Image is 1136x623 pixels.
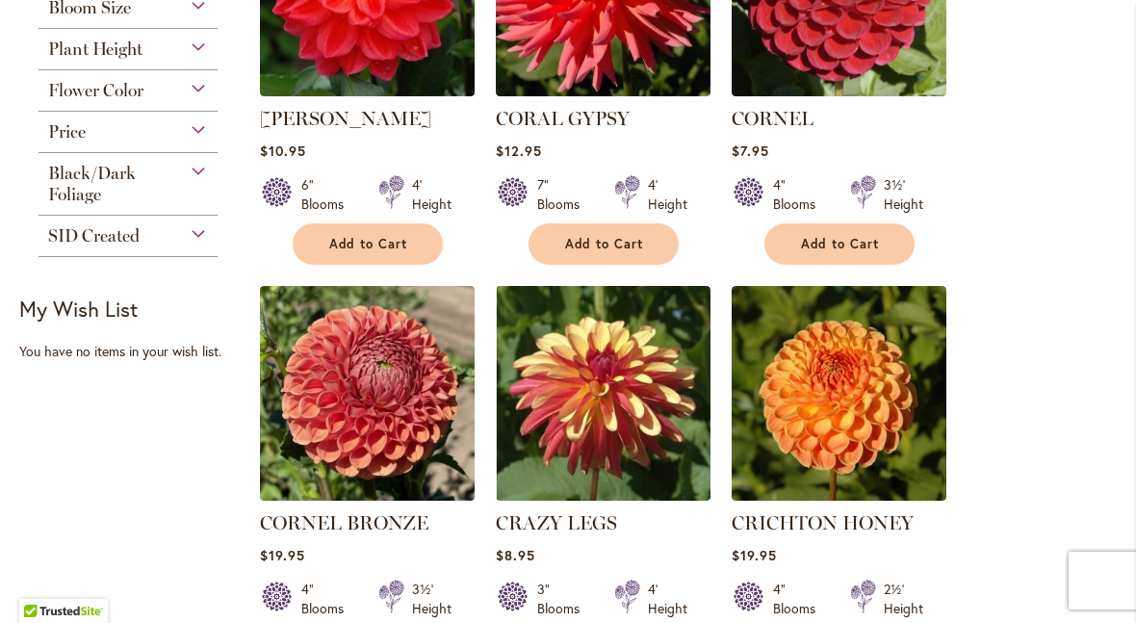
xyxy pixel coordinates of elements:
div: 3½' Height [884,175,923,214]
span: Add to Cart [329,236,408,252]
span: $19.95 [732,546,777,564]
span: $8.95 [496,546,535,564]
button: Add to Cart [293,223,443,265]
span: $10.95 [260,142,306,160]
span: Add to Cart [801,236,880,252]
a: CRAZY LEGS [496,486,710,505]
a: CRICHTON HONEY [732,511,914,534]
div: 4' Height [648,175,687,214]
div: 3" Blooms [537,580,591,618]
span: $12.95 [496,142,542,160]
div: 2½' Height [884,580,923,618]
div: 4" Blooms [773,580,827,618]
span: SID Created [48,225,140,247]
span: $7.95 [732,142,769,160]
img: CORNEL BRONZE [260,286,475,501]
strong: My Wish List [19,295,138,323]
span: Add to Cart [565,236,644,252]
a: COOPER BLAINE [260,82,475,100]
a: CORAL GYPSY [496,107,630,130]
a: CRICHTON HONEY [732,486,946,505]
a: [PERSON_NAME] [260,107,431,130]
a: CRAZY LEGS [496,511,617,534]
img: CRAZY LEGS [496,286,710,501]
a: CORNEL BRONZE [260,511,428,534]
div: 7" Blooms [537,175,591,214]
img: CRICHTON HONEY [732,286,946,501]
button: Add to Cart [529,223,679,265]
iframe: Launch Accessibility Center [14,555,68,609]
a: CORNEL BRONZE [260,486,475,505]
a: CORNEL [732,82,946,100]
div: 4' Height [648,580,687,618]
div: 3½' Height [412,580,452,618]
span: Plant Height [48,39,142,60]
div: You have no items in your wish list. [19,342,248,361]
div: 6" Blooms [301,175,355,214]
div: 4" Blooms [773,175,827,214]
span: Black/Dark Foliage [48,163,136,205]
span: Price [48,121,86,143]
a: CORAL GYPSY [496,82,710,100]
span: $19.95 [260,546,305,564]
a: CORNEL [732,107,813,130]
div: 4" Blooms [301,580,355,618]
span: Flower Color [48,80,143,101]
button: Add to Cart [764,223,915,265]
div: 4' Height [412,175,452,214]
